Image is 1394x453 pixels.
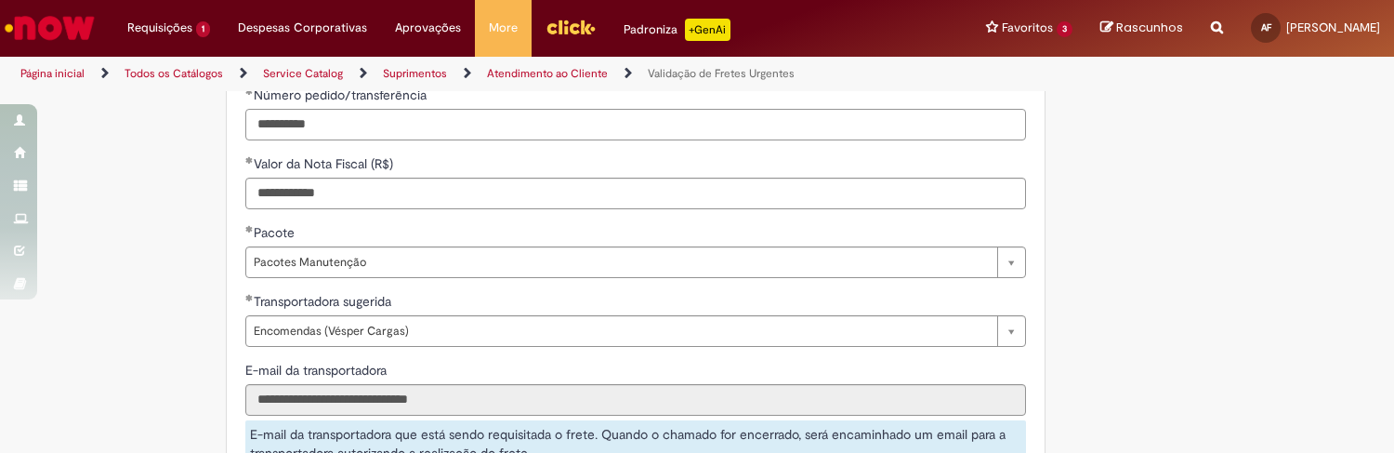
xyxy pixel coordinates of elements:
span: Encomendas (Vésper Cargas) [254,316,988,346]
span: Favoritos [1002,19,1053,37]
a: Suprimentos [383,66,447,81]
span: Pacote [254,224,298,241]
a: Todos os Catálogos [125,66,223,81]
a: Service Catalog [263,66,343,81]
input: Valor da Nota Fiscal (R$) [245,178,1026,209]
span: 1 [196,21,210,37]
span: Somente leitura - E-mail da transportadora [245,362,390,379]
span: Obrigatório Preenchido [245,294,254,301]
ul: Trilhas de página [14,57,915,91]
span: Número pedido/transferência [254,87,430,103]
a: Atendimento ao Cliente [487,66,608,81]
span: Despesas Corporativas [238,19,367,37]
a: Página inicial [20,66,85,81]
span: Requisições [127,19,192,37]
span: Obrigatório Preenchido [245,87,254,95]
span: Pacotes Manutenção [254,247,988,277]
span: Aprovações [395,19,461,37]
p: +GenAi [685,19,730,41]
span: Rascunhos [1116,19,1183,36]
span: Transportadora sugerida [254,293,395,310]
span: More [489,19,518,37]
span: Obrigatório Preenchido [245,225,254,233]
span: [PERSON_NAME] [1286,20,1380,35]
input: Número pedido/transferência [245,109,1026,140]
span: Valor da Nota Fiscal (R$) [254,155,397,172]
span: Obrigatório Preenchido [245,156,254,164]
a: Rascunhos [1100,20,1183,37]
img: ServiceNow [2,9,98,47]
a: Validação de Fretes Urgentes [648,66,795,81]
span: AF [1261,21,1271,33]
div: Padroniza [624,19,730,41]
img: click_logo_yellow_360x200.png [546,13,596,41]
span: 3 [1057,21,1072,37]
input: E-mail da transportadora [245,384,1026,416]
